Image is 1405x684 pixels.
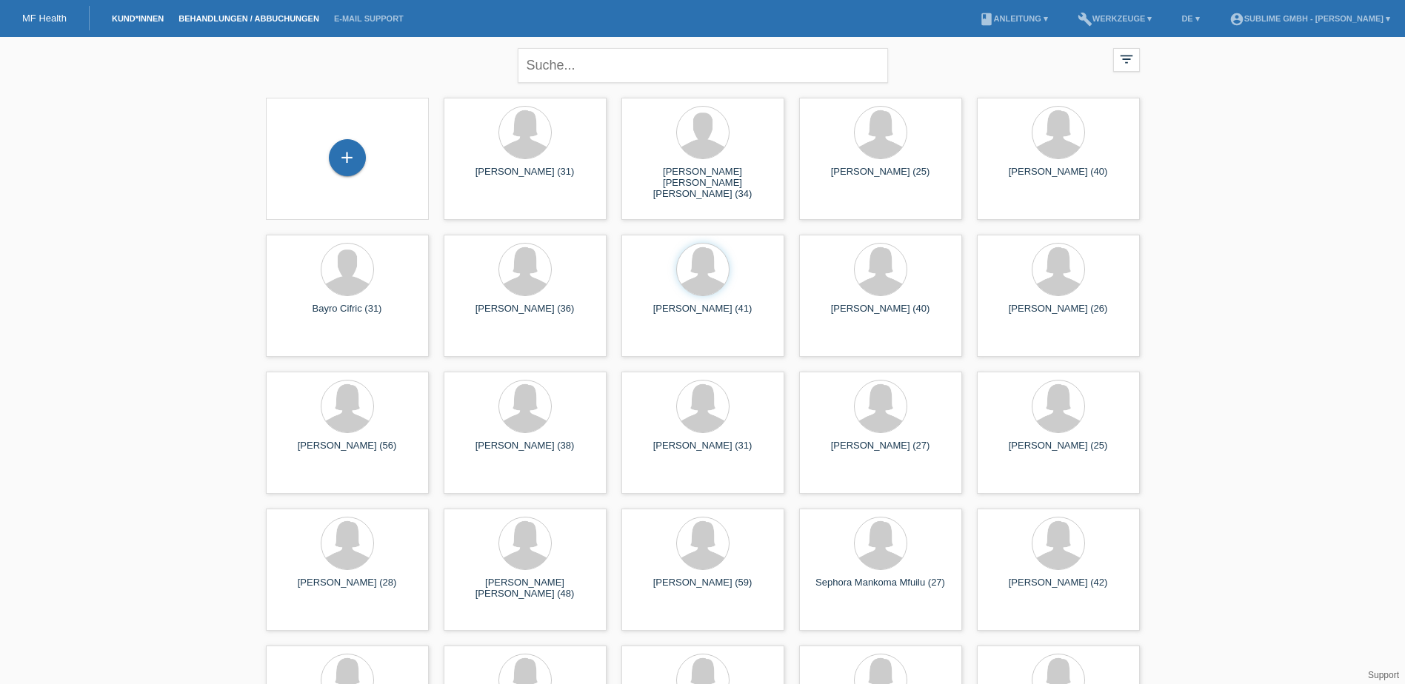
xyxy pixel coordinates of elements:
a: Kund*innen [104,14,171,23]
i: build [1078,12,1092,27]
div: Bayro Cifric (31) [278,303,417,326]
div: [PERSON_NAME] (31) [455,166,595,190]
div: [PERSON_NAME] (56) [278,440,417,463]
div: [PERSON_NAME] (42) [989,577,1128,600]
div: Kund*in hinzufügen [330,145,365,170]
i: book [979,12,994,27]
div: [PERSON_NAME] (41) [633,303,772,326]
a: account_circleSublime GmbH - [PERSON_NAME] ▾ [1222,14,1398,23]
a: DE ▾ [1174,14,1207,23]
div: [PERSON_NAME] (27) [811,440,950,463]
div: [PERSON_NAME] (40) [811,303,950,326]
div: [PERSON_NAME] (36) [455,303,595,326]
a: MF Health [22,13,67,24]
div: [PERSON_NAME] (26) [989,303,1128,326]
div: [PERSON_NAME] (25) [811,166,950,190]
a: E-Mail Support [327,14,411,23]
div: [PERSON_NAME] (38) [455,440,595,463]
i: filter_list [1118,51,1135,67]
a: buildWerkzeuge ▾ [1070,14,1160,23]
div: [PERSON_NAME] (31) [633,440,772,463]
a: Behandlungen / Abbuchungen [171,14,327,23]
div: Sephora Mankoma Mfuilu (27) [811,577,950,600]
i: account_circle [1229,12,1244,27]
div: [PERSON_NAME] (25) [989,440,1128,463]
div: [PERSON_NAME] (40) [989,166,1128,190]
div: [PERSON_NAME] [PERSON_NAME] [PERSON_NAME] (34) [633,166,772,192]
div: [PERSON_NAME] (28) [278,577,417,600]
a: Support [1368,670,1399,680]
div: [PERSON_NAME] [PERSON_NAME] (48) [455,577,595,600]
a: bookAnleitung ▾ [972,14,1055,23]
div: [PERSON_NAME] (59) [633,577,772,600]
input: Suche... [518,48,888,83]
